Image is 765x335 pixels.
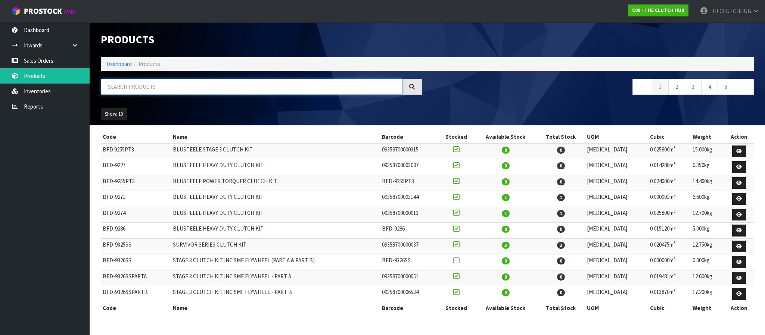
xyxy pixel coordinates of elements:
a: 5 [718,79,734,95]
a: 4 [701,79,718,95]
td: BFD-9286 [101,223,171,239]
span: 1 [557,194,565,201]
span: ProStock [24,6,62,16]
td: 17.200kg [691,286,724,302]
span: 0 [502,226,510,233]
td: [MEDICAL_DATA] [585,286,648,302]
td: BFD-9326SSPARTB [101,286,171,302]
td: BFD 9255PT3 [101,143,171,159]
th: Total Stock [537,131,585,143]
td: [MEDICAL_DATA] [585,191,648,207]
sup: 3 [674,272,676,277]
th: Code [101,302,171,314]
td: [MEDICAL_DATA] [585,159,648,175]
sup: 3 [674,161,676,166]
td: 0.024000m [648,175,690,191]
td: BFD-9326SS [101,254,171,270]
sup: 3 [674,256,676,262]
span: 0 [502,289,510,296]
th: Available Stock [475,131,537,143]
sup: 3 [674,225,676,230]
span: 0 [557,226,565,233]
td: BFD-9255PT3 [380,175,438,191]
td: STAGE 3 CLUTCH KIT INC SMF FLYWHEEL - PART B [171,286,380,302]
th: Barcode [380,302,438,314]
span: 0 [502,147,510,154]
td: 14.400kg [691,175,724,191]
th: Available Stock [475,302,537,314]
span: 3 [557,242,565,249]
td: STAGE 3 CLUTCH KIT INC SMF FLYWHEEL (PART A & PART B) [171,254,380,270]
button: Show: 10 [101,108,127,120]
td: 12.600kg [691,270,724,286]
td: [MEDICAL_DATA] [585,175,648,191]
input: Search products [101,79,402,95]
td: BFD-9274 [101,207,171,223]
td: 0.019481m [648,270,690,286]
span: 0 [502,162,510,169]
td: 0.020475m [648,238,690,254]
sup: 3 [674,177,676,182]
th: Stocked [438,131,475,143]
img: cube-alt.png [11,6,21,16]
span: Products [139,60,160,68]
td: 09358700000037 [380,238,438,254]
th: Cubic [648,302,690,314]
td: SURVIVOR SERIES CLUTCH KIT [171,238,380,254]
td: BFD-9326SS [380,254,438,270]
td: 0.000001m [648,191,690,207]
span: 0 [502,273,510,281]
td: 0.000kg [691,254,724,270]
span: 0 [502,257,510,264]
td: [MEDICAL_DATA] [585,270,648,286]
nav: Page navigation [433,79,754,97]
td: 0.015120m [648,223,690,239]
span: 3 [502,242,510,249]
td: 12.750kg [691,238,724,254]
td: 0.025800m [648,143,690,159]
th: UOM [585,131,648,143]
sup: 3 [674,288,676,293]
sup: 3 [674,209,676,214]
span: 1 [557,210,565,217]
td: 0.014280m [648,159,690,175]
td: BFD-9325SS [101,238,171,254]
td: 09358700000051 [380,270,438,286]
th: Weight [691,302,724,314]
th: Total Stock [537,302,585,314]
td: 09358700006534 [380,286,438,302]
span: 0 [502,178,510,185]
small: WMS [63,8,75,15]
strong: C09 - THE CLUTCH HUB [632,7,684,13]
span: 0 [557,147,565,154]
th: Name [171,302,380,314]
td: 09358700003144 [380,191,438,207]
a: 1 [652,79,669,95]
h1: Products [101,34,422,46]
a: → [734,79,754,95]
td: BLUSTEELE HEAVY DUTY CLUTCH KIT [171,159,380,175]
th: Name [171,131,380,143]
td: [MEDICAL_DATA] [585,143,648,159]
td: BLUSTEELE HEAVY DUTY CLUTCH KIT [171,223,380,239]
sup: 3 [674,145,676,150]
span: 0 [557,257,565,264]
span: THECLUTCHHUB [709,7,751,15]
td: [MEDICAL_DATA] [585,254,648,270]
sup: 3 [674,193,676,198]
td: [MEDICAL_DATA] [585,207,648,223]
td: BFD-9271 [101,191,171,207]
td: BFD-9286 [380,223,438,239]
td: [MEDICAL_DATA] [585,223,648,239]
a: Dashboard [106,60,132,68]
td: 09358700003007 [380,159,438,175]
span: 0 [557,273,565,281]
th: Action [724,131,754,143]
span: 0 [557,162,565,169]
sup: 3 [674,240,676,245]
a: 3 [685,79,702,95]
td: BFD-9227 [101,159,171,175]
td: 6.350kg [691,159,724,175]
th: Stocked [438,302,475,314]
td: 0.000000m [648,254,690,270]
